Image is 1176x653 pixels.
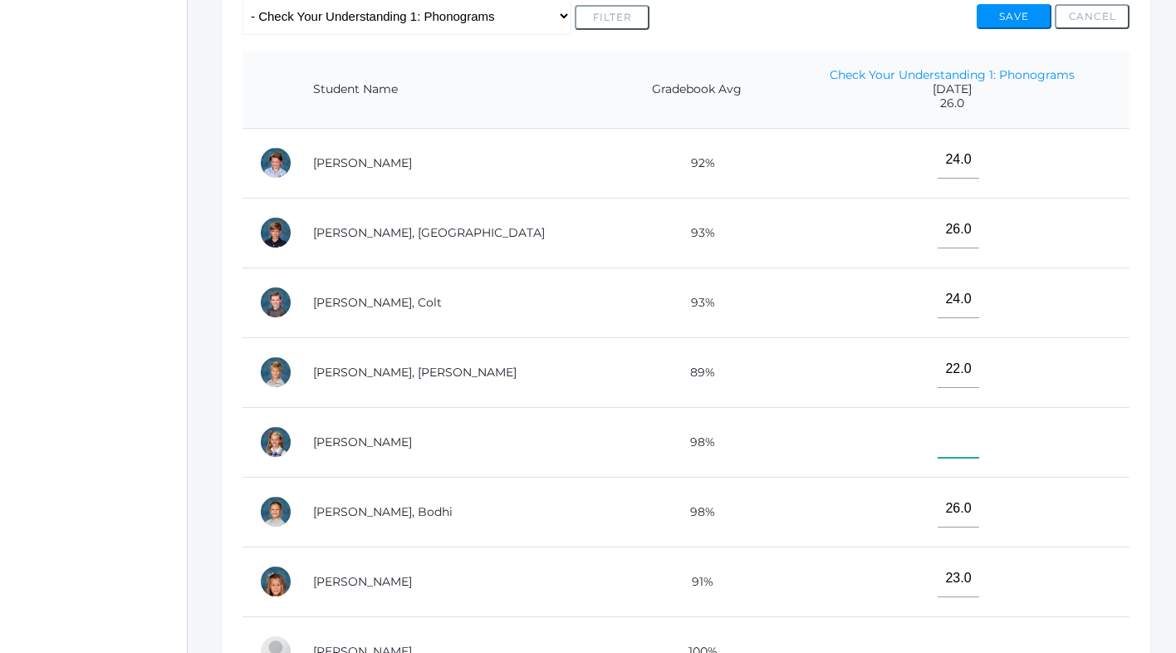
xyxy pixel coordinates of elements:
[259,565,292,598] div: Isabella Scrudato
[259,495,292,528] div: Bodhi Reyes
[830,67,1075,82] a: Check Your Understanding 1: Phonograms
[313,504,453,519] a: [PERSON_NAME], Bodhi
[977,4,1051,29] button: Save
[791,82,1113,96] span: [DATE]
[618,128,775,198] td: 92%
[618,198,775,268] td: 93%
[259,216,292,249] div: Hudson Leidenfrost
[259,286,292,319] div: Colt Mastro
[313,155,412,170] a: [PERSON_NAME]
[618,547,775,616] td: 91%
[259,425,292,459] div: Annette Noyes
[1055,4,1129,29] button: Cancel
[259,356,292,389] div: Curren Morrell
[259,146,292,179] div: Amelia Gregorchuk
[313,574,412,589] a: [PERSON_NAME]
[618,407,775,477] td: 98%
[313,435,412,449] a: [PERSON_NAME]
[575,5,649,30] button: Filter
[618,477,775,547] td: 98%
[618,337,775,407] td: 89%
[618,52,775,128] th: Gradebook Avg
[313,225,545,240] a: [PERSON_NAME], [GEOGRAPHIC_DATA]
[296,52,618,128] th: Student Name
[618,268,775,337] td: 93%
[313,365,517,380] a: [PERSON_NAME], [PERSON_NAME]
[791,96,1113,110] span: 26.0
[313,295,442,310] a: [PERSON_NAME], Colt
